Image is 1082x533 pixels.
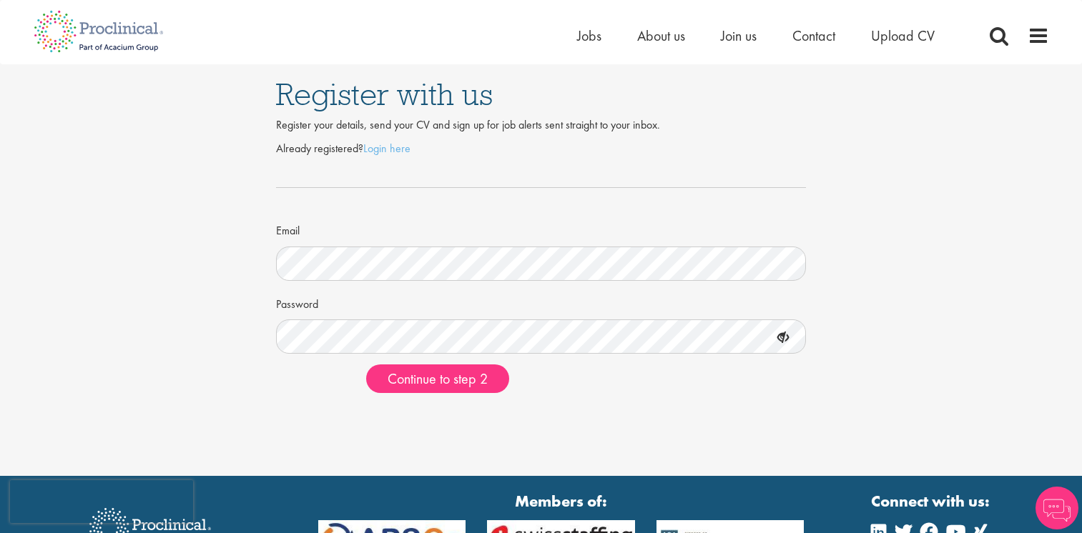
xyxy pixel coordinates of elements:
label: Email [276,218,300,239]
button: Continue to step 2 [366,364,509,393]
label: Password [276,292,318,313]
div: Register your details, send your CV and sign up for job alerts sent straight to your inbox. [276,117,807,134]
a: Login here [363,141,410,156]
a: About us [637,26,685,45]
strong: Members of: [318,490,805,512]
p: Already registered? [276,141,807,157]
a: Upload CV [871,26,935,45]
a: Contact [792,26,835,45]
span: Continue to step 2 [388,369,488,388]
strong: Connect with us: [871,490,993,512]
img: Chatbot [1036,487,1078,529]
iframe: reCAPTCHA [10,480,193,523]
a: Jobs [577,26,601,45]
h1: Register with us [276,79,807,110]
a: Join us [721,26,757,45]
